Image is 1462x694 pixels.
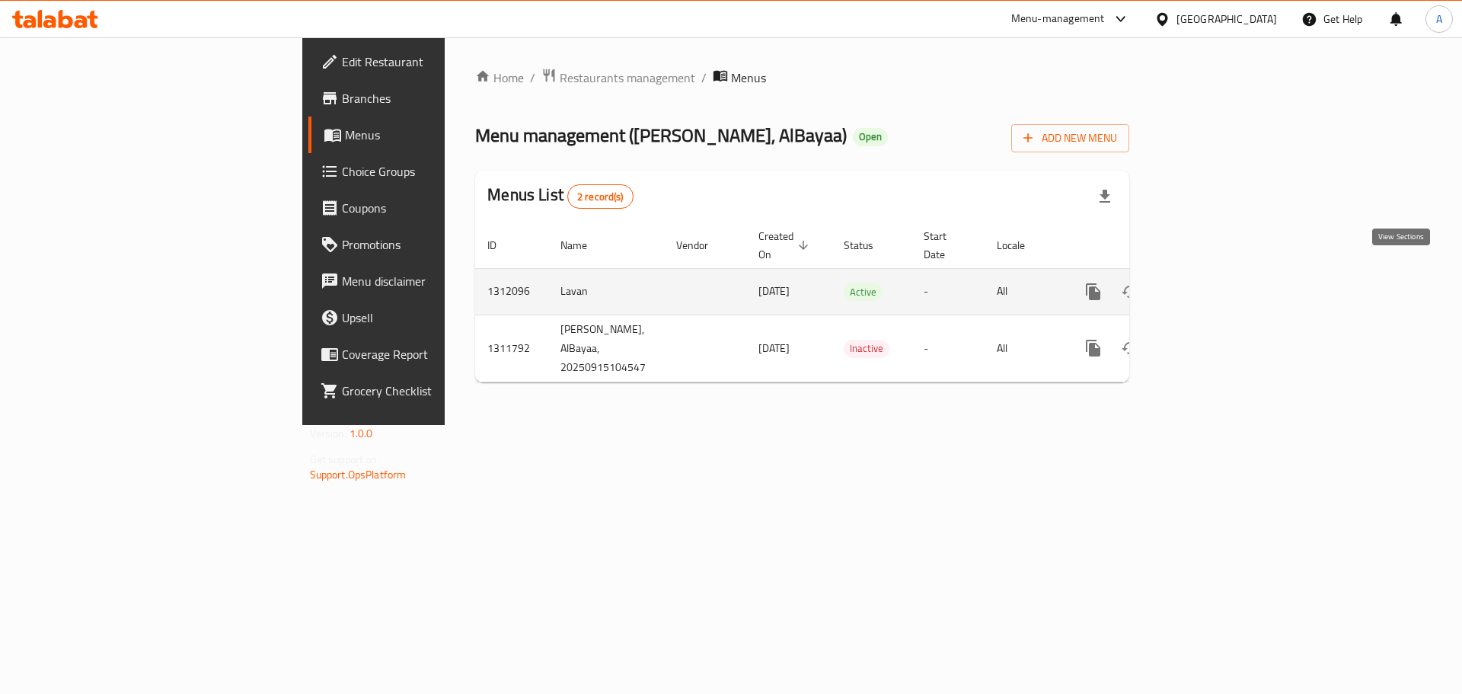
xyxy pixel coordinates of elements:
div: [GEOGRAPHIC_DATA] [1176,11,1277,27]
span: Promotions [342,235,535,254]
a: Menu disclaimer [308,263,547,299]
span: Upsell [342,309,535,327]
button: Change Status [1112,330,1148,366]
a: Coupons [308,190,547,226]
span: Restaurants management [560,69,695,87]
div: Menu-management [1011,10,1105,28]
span: Menu disclaimer [342,272,535,290]
nav: breadcrumb [475,68,1129,88]
a: Upsell [308,299,547,336]
td: Lavan [548,268,664,315]
a: Menus [308,117,547,153]
button: Change Status [1112,273,1148,310]
td: All [985,315,1063,382]
span: [DATE] [758,338,790,358]
div: Inactive [844,340,889,358]
button: Add New Menu [1011,124,1129,152]
li: / [701,69,707,87]
div: Export file [1087,178,1123,215]
span: ID [487,236,516,254]
span: Created On [758,227,813,264]
span: 2 record(s) [568,190,633,204]
a: Restaurants management [541,68,695,88]
span: Coverage Report [342,345,535,363]
span: Add New Menu [1023,129,1117,148]
span: 1.0.0 [350,424,373,443]
a: Coverage Report [308,336,547,373]
span: Coupons [342,199,535,217]
th: Actions [1063,222,1234,269]
span: Menus [731,69,766,87]
span: Inactive [844,340,889,357]
td: All [985,268,1063,315]
a: Branches [308,80,547,117]
a: Promotions [308,226,547,263]
td: - [911,268,985,315]
span: Status [844,236,893,254]
span: Name [560,236,607,254]
div: Total records count [567,184,634,209]
td: [PERSON_NAME], AlBayaa, 20250915104547 [548,315,664,382]
span: Grocery Checklist [342,382,535,400]
a: Edit Restaurant [308,43,547,80]
a: Support.OpsPlatform [310,465,407,485]
h2: Menus List [487,184,633,209]
div: Open [853,128,888,146]
span: Active [844,283,883,301]
span: Get support on: [310,449,380,469]
span: Locale [997,236,1045,254]
table: enhanced table [475,222,1234,382]
span: Edit Restaurant [342,53,535,71]
span: Choice Groups [342,162,535,181]
span: Version: [310,424,347,443]
span: A [1436,11,1442,27]
span: [DATE] [758,281,790,301]
td: - [911,315,985,382]
button: more [1075,330,1112,366]
span: Vendor [676,236,728,254]
button: more [1075,273,1112,310]
span: Open [853,130,888,143]
span: Start Date [924,227,966,264]
span: Menu management ( [PERSON_NAME], AlBayaa ) [475,118,847,152]
span: Menus [345,126,535,144]
a: Choice Groups [308,153,547,190]
a: Grocery Checklist [308,373,547,409]
span: Branches [342,89,535,107]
